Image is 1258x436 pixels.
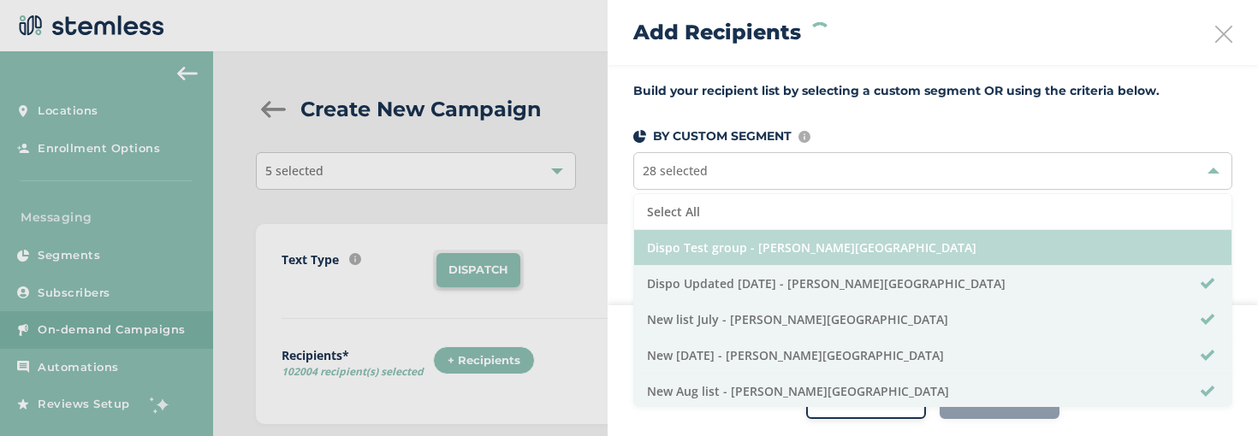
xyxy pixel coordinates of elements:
li: New Aug list - [PERSON_NAME][GEOGRAPHIC_DATA] [634,374,1231,409]
li: New list July - [PERSON_NAME][GEOGRAPHIC_DATA] [634,302,1231,338]
iframe: Chat Widget [1172,354,1258,436]
li: Dispo Test group - [PERSON_NAME][GEOGRAPHIC_DATA] [634,230,1231,266]
p: BY CUSTOM SEGMENT [653,127,792,145]
span: 28 selected [643,162,708,179]
li: Select All [634,194,1231,230]
label: Build your recipient list by selecting a custom segment OR using the criteria below. [633,82,1232,100]
img: icon-segments-dark-074adb27.svg [633,130,646,143]
h2: Add Recipients [633,17,801,48]
li: Dispo Updated [DATE] - [PERSON_NAME][GEOGRAPHIC_DATA] [634,266,1231,302]
img: icon-info-236977d2.svg [798,131,810,143]
li: New [DATE] - [PERSON_NAME][GEOGRAPHIC_DATA] [634,338,1231,374]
